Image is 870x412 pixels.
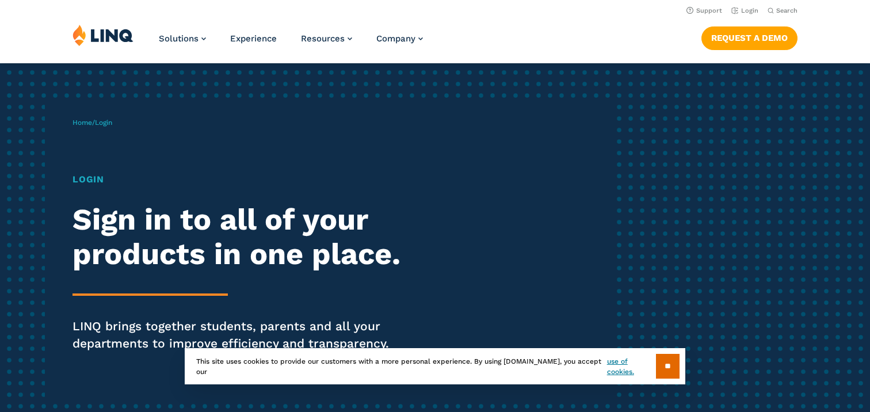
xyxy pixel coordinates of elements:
[159,33,206,44] a: Solutions
[376,33,423,44] a: Company
[72,24,133,46] img: LINQ | K‑12 Software
[701,26,797,49] a: Request a Demo
[95,119,112,127] span: Login
[72,173,408,186] h1: Login
[185,348,685,384] div: This site uses cookies to provide our customers with a more personal experience. By using [DOMAIN...
[230,33,277,44] a: Experience
[776,7,797,14] span: Search
[701,24,797,49] nav: Button Navigation
[768,6,797,15] button: Open Search Bar
[301,33,345,44] span: Resources
[159,24,423,62] nav: Primary Navigation
[686,7,722,14] a: Support
[72,203,408,272] h2: Sign in to all of your products in one place.
[376,33,415,44] span: Company
[72,318,408,352] p: LINQ brings together students, parents and all your departments to improve efficiency and transpa...
[301,33,352,44] a: Resources
[72,119,112,127] span: /
[159,33,199,44] span: Solutions
[607,356,656,377] a: use of cookies.
[731,7,758,14] a: Login
[72,119,92,127] a: Home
